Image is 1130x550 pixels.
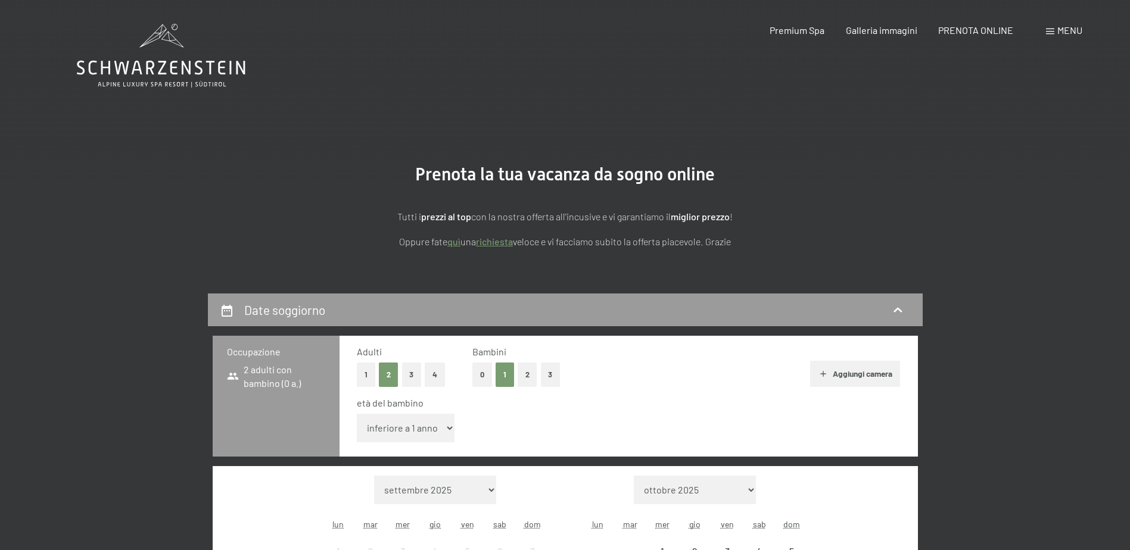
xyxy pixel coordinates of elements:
[429,519,441,529] abbr: giovedì
[541,362,561,387] button: 3
[770,24,824,36] a: Premium Spa
[425,362,445,387] button: 4
[524,519,541,529] abbr: domenica
[689,519,701,529] abbr: giovedì
[476,236,513,247] a: richiesta
[1057,24,1082,36] span: Menu
[671,211,730,222] strong: miglior prezzo
[493,519,506,529] abbr: sabato
[810,361,900,387] button: Aggiungi camera
[227,363,325,390] span: 2 adulti con bambino (0 a.)
[402,362,422,387] button: 3
[938,24,1013,36] a: PRENOTA ONLINE
[472,346,506,357] span: Bambini
[227,345,325,358] h3: Occupazione
[721,519,734,529] abbr: venerdì
[363,519,378,529] abbr: martedì
[357,346,382,357] span: Adulti
[244,302,325,317] h2: Date soggiorno
[623,519,637,529] abbr: martedì
[357,396,891,410] div: età del bambino
[267,209,863,224] p: Tutti i con la nostra offerta all'incusive e vi garantiamo il !
[783,519,800,529] abbr: domenica
[421,211,471,222] strong: prezzi al top
[753,519,766,529] abbr: sabato
[496,362,514,387] button: 1
[332,519,344,529] abbr: lunedì
[267,234,863,249] p: Oppure fate una veloce e vi facciamo subito la offerta piacevole. Grazie
[472,362,492,387] button: 0
[518,362,537,387] button: 2
[415,164,715,185] span: Prenota la tua vacanza da sogno online
[447,236,460,247] a: quì
[655,519,670,529] abbr: mercoledì
[846,24,917,36] a: Galleria immagini
[592,519,603,529] abbr: lunedì
[396,519,410,529] abbr: mercoledì
[461,519,474,529] abbr: venerdì
[357,362,375,387] button: 1
[379,362,399,387] button: 2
